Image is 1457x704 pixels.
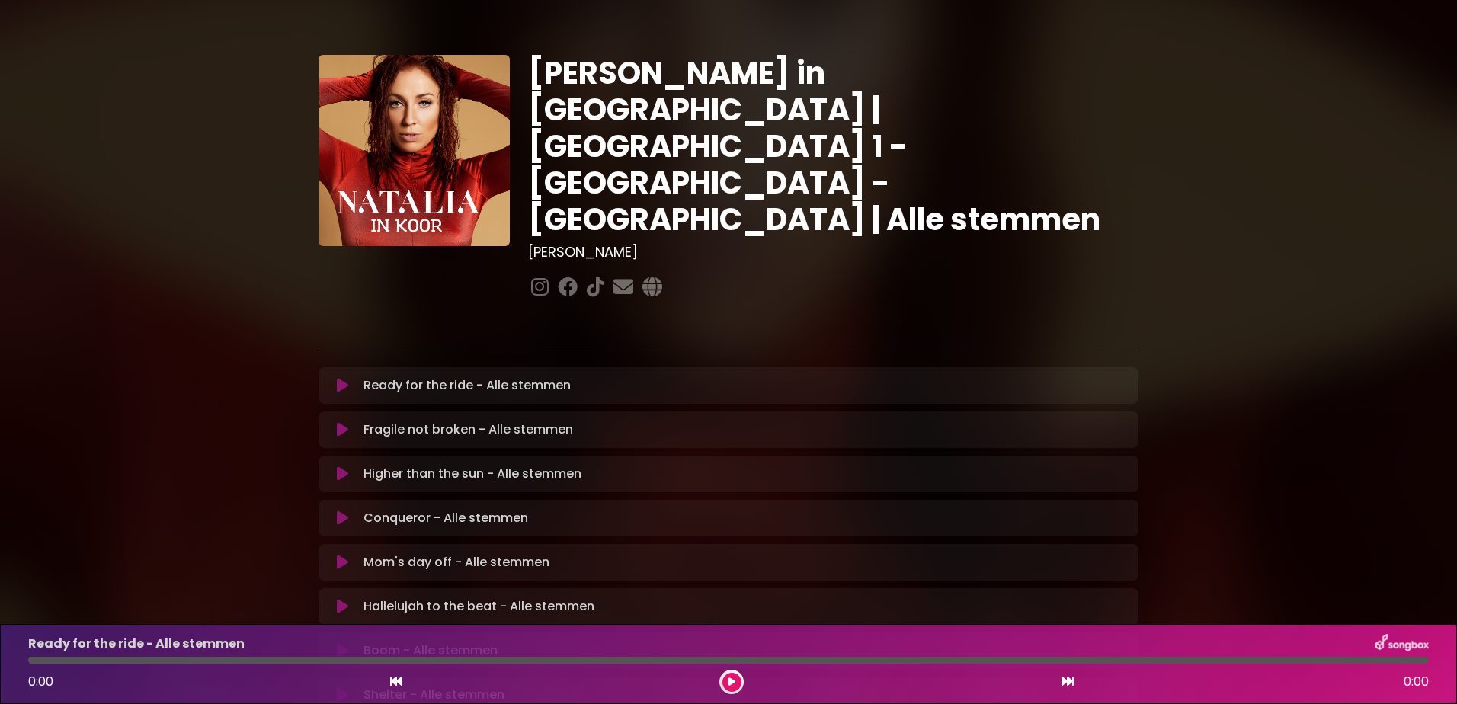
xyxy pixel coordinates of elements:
[363,553,549,571] p: Mom's day off - Alle stemmen
[28,673,53,690] span: 0:00
[363,465,581,483] p: Higher than the sun - Alle stemmen
[363,509,528,527] p: Conqueror - Alle stemmen
[363,597,594,616] p: Hallelujah to the beat - Alle stemmen
[1404,673,1429,691] span: 0:00
[28,635,245,653] p: Ready for the ride - Alle stemmen
[319,55,510,246] img: YTVS25JmS9CLUqXqkEhs
[363,421,573,439] p: Fragile not broken - Alle stemmen
[528,55,1138,238] h1: [PERSON_NAME] in [GEOGRAPHIC_DATA] | [GEOGRAPHIC_DATA] 1 - [GEOGRAPHIC_DATA] - [GEOGRAPHIC_DATA] ...
[363,376,571,395] p: Ready for the ride - Alle stemmen
[1375,634,1429,654] img: songbox-logo-white.png
[528,244,1138,261] h3: [PERSON_NAME]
